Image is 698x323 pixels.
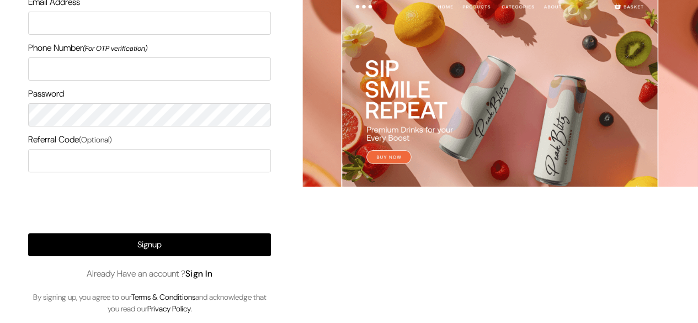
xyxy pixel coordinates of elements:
span: Already Have an account ? [87,267,213,280]
a: Terms & Conditions [131,292,195,302]
span: (Optional) [79,135,112,145]
i: (For OTP verification) [83,44,147,53]
iframe: reCAPTCHA [66,179,233,222]
label: Phone Number [28,41,147,55]
a: Privacy Policy [147,304,191,314]
p: By signing up, you agree to our and acknowledge that you read our . [28,292,271,315]
button: Signup [28,233,271,256]
label: Referral Code [28,133,112,146]
a: Sign In [185,268,213,279]
label: Password [28,87,64,100]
